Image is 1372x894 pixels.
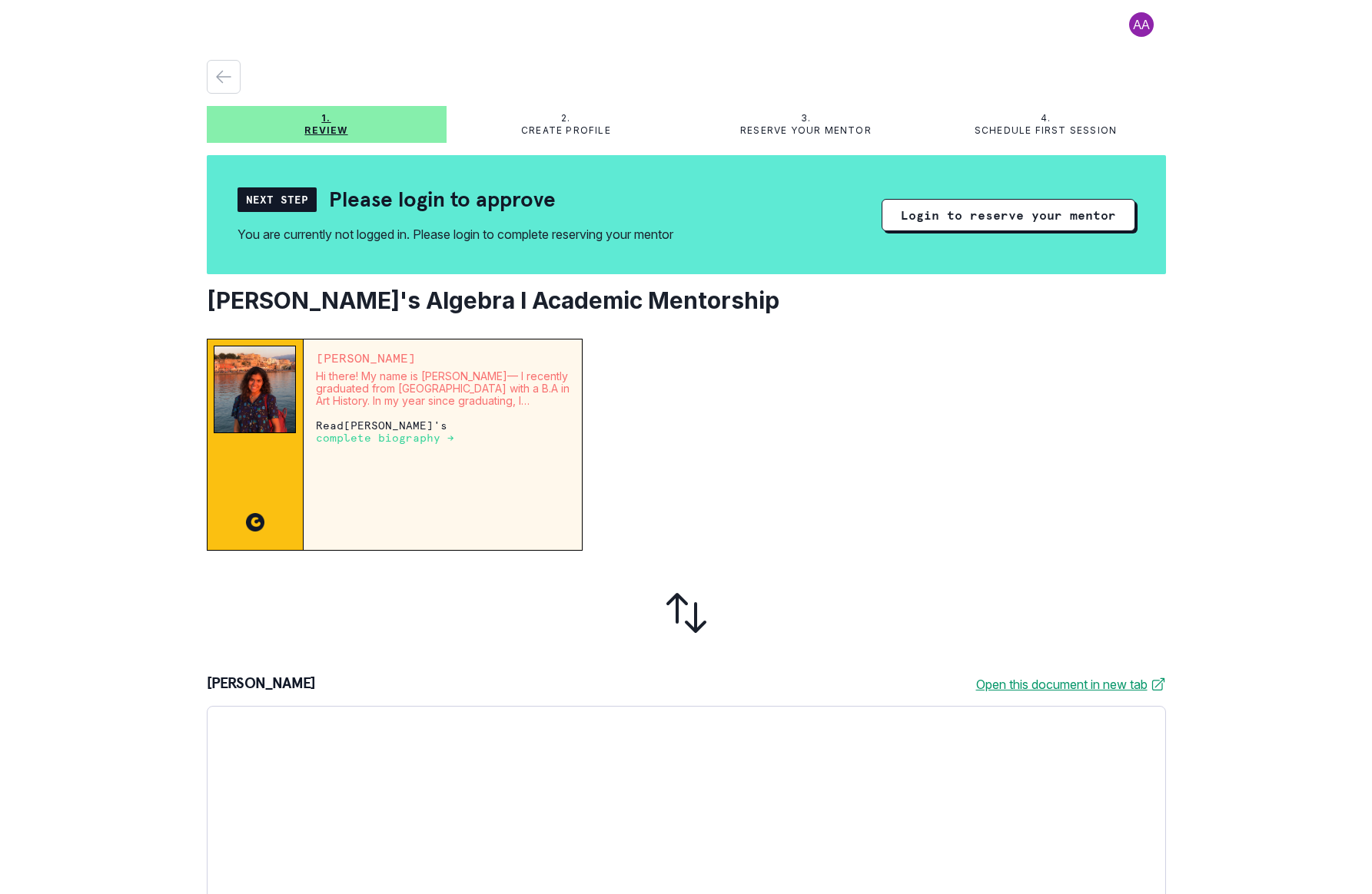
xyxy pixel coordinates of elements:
[321,112,331,124] p: 1.
[1117,12,1166,37] button: profile picture
[207,675,316,694] p: [PERSON_NAME]
[801,112,811,124] p: 3.
[316,370,570,407] p: Hi there! My name is [PERSON_NAME]— I recently graduated from [GEOGRAPHIC_DATA] with a B.A in Art...
[561,112,570,124] p: 2.
[975,124,1117,137] p: Schedule first session
[316,432,454,444] p: complete biography →
[1041,112,1051,124] p: 4.
[976,675,1166,694] a: Open this document in new tab
[207,286,1166,314] h2: [PERSON_NAME]'s Algebra I Academic Mentorship
[316,431,454,444] a: complete biography →
[316,419,570,444] p: Read [PERSON_NAME] 's
[304,124,347,137] p: Review
[316,352,570,364] p: [PERSON_NAME]
[329,186,556,213] h2: Please login to approve
[246,513,264,531] img: CC image
[882,199,1135,231] button: Login to reserve your mentor
[740,124,872,137] p: Reserve your mentor
[238,187,317,212] div: Next Step
[214,346,297,433] img: Mentor Image
[238,225,673,243] div: You are currently not logged in. Please login to complete reserving your mentor
[521,124,611,137] p: Create profile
